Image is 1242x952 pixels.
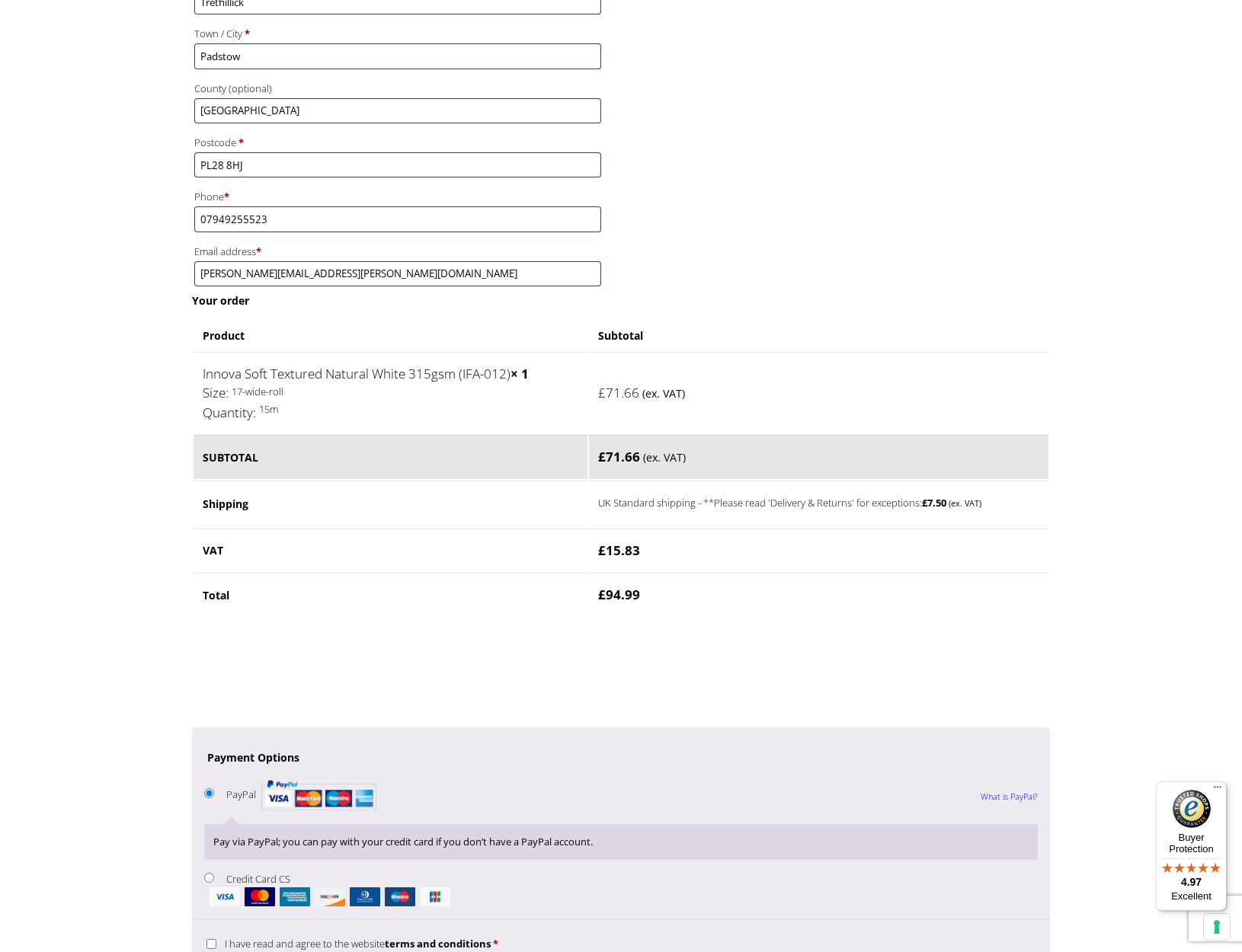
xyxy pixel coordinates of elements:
[194,352,587,434] td: Innova Soft Textured Natural White 315gsm (IFA-012)
[598,586,640,603] bdi: 94.99
[598,384,606,401] span: £
[194,187,601,206] label: Phone
[1156,890,1227,902] p: Excellent
[229,81,272,95] span: (optional)
[493,937,498,950] abbr: required
[598,493,995,511] label: UK Standard shipping - **Please read 'Delivery & Returns' for exceptions:
[245,887,275,906] img: mastercard
[511,365,529,382] strong: × 1
[1204,914,1230,940] button: Your consent preferences for tracking technologies
[350,887,380,906] img: dinersclub
[203,403,256,423] dt: Quantity:
[949,497,981,509] small: (ex. VAT)
[204,872,1038,906] label: Credit Card CS
[194,133,601,152] label: Postcode
[598,384,639,401] bdi: 71.66
[385,937,491,950] a: terms and conditions
[203,383,578,401] p: 17-wide-roll
[420,887,450,906] img: jcb
[194,24,601,43] label: Town / City
[192,293,1050,308] h3: Your order
[194,78,601,98] label: County
[598,541,640,559] bdi: 15.83
[203,401,578,418] p: 15m
[194,321,587,350] th: Product
[922,496,927,510] span: £
[1181,876,1202,888] span: 4.97
[203,383,229,403] dt: Size:
[598,586,606,603] span: £
[261,775,376,815] img: PayPal acceptance mark
[225,937,491,950] span: I have read and agree to the website
[1156,781,1227,911] button: Trusted Shops TrustmarkBuyer Protection4.97Excellent
[385,887,415,906] img: maestro
[598,448,606,465] span: £
[642,386,685,401] small: (ex. VAT)
[589,321,1048,350] th: Subtotal
[598,541,606,559] span: £
[194,435,587,479] th: Subtotal
[194,481,587,527] th: Shipping
[192,636,424,695] iframe: reCAPTCHA
[981,777,1038,816] a: What is PayPal?
[598,448,640,465] bdi: 71.66
[206,939,216,949] input: I have read and agree to the websiteterms and conditions *
[643,450,686,465] small: (ex. VAT)
[922,496,946,510] bdi: 7.50
[1208,781,1227,800] button: Menu
[226,787,376,801] label: PayPal
[213,833,1029,851] p: Pay via PayPal; you can pay with your credit card if you don’t have a PayPal account.
[1156,832,1227,855] p: Buyer Protection
[1173,790,1211,828] img: Trusted Shops Trustmark
[194,241,601,261] label: Email address
[210,887,240,906] img: visa
[194,573,587,616] th: Total
[194,529,587,572] th: VAT
[315,887,345,906] img: discover
[280,887,310,906] img: amex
